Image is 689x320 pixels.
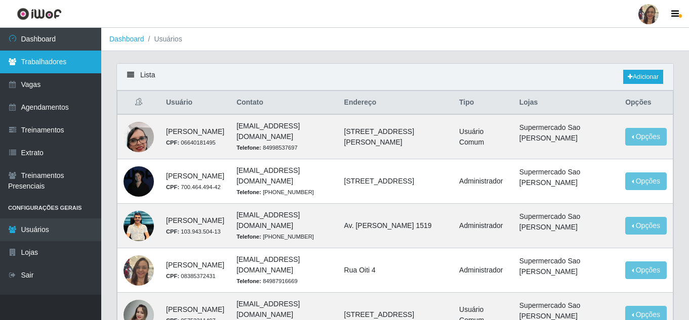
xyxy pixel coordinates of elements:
[519,167,613,188] li: Supermercado Sao [PERSON_NAME]
[101,28,689,51] nav: breadcrumb
[166,273,179,279] strong: CPF:
[619,91,673,115] th: Opções
[453,159,513,204] td: Administrador
[166,184,179,190] strong: CPF:
[625,128,667,146] button: Opções
[166,228,179,235] strong: CPF:
[160,159,230,204] td: [PERSON_NAME]
[625,172,667,190] button: Opções
[625,261,667,279] button: Opções
[338,91,453,115] th: Endereço
[453,91,513,115] th: Tipo
[623,70,663,84] a: Adicionar
[230,114,338,159] td: [EMAIL_ADDRESS][DOMAIN_NAME]
[453,248,513,293] td: Administrador
[513,91,619,115] th: Lojas
[230,248,338,293] td: [EMAIL_ADDRESS][DOMAIN_NAME]
[166,184,221,190] small: 700.464.494-42
[236,234,261,240] strong: Telefone:
[17,8,62,20] img: CoreUI Logo
[144,34,182,44] li: Usuários
[625,217,667,235] button: Opções
[236,145,261,151] strong: Telefone:
[230,91,338,115] th: Contato
[338,159,453,204] td: [STREET_ADDRESS]
[166,228,221,235] small: 103.943.504-13
[166,140,216,146] small: 06640181495
[160,114,230,159] td: [PERSON_NAME]
[453,114,513,159] td: Usuário Comum
[230,159,338,204] td: [EMAIL_ADDRESS][DOMAIN_NAME]
[117,64,673,90] div: Lista
[166,273,216,279] small: 08385372431
[519,211,613,233] li: Supermercado Sao [PERSON_NAME]
[166,140,179,146] strong: CPF:
[453,204,513,248] td: Administrador
[236,189,261,195] strong: Telefone:
[519,122,613,144] li: Supermercado Sao [PERSON_NAME]
[109,35,144,43] a: Dashboard
[338,204,453,248] td: Av. [PERSON_NAME] 1519
[160,204,230,248] td: [PERSON_NAME]
[230,204,338,248] td: [EMAIL_ADDRESS][DOMAIN_NAME]
[236,189,314,195] small: [PHONE_NUMBER]
[236,278,297,284] small: 84987916669
[338,114,453,159] td: [STREET_ADDRESS][PERSON_NAME]
[236,278,261,284] strong: Telefone:
[236,234,314,240] small: [PHONE_NUMBER]
[236,145,297,151] small: 84998537697
[338,248,453,293] td: Rua Oiti 4
[160,91,230,115] th: Usuário
[160,248,230,293] td: [PERSON_NAME]
[519,256,613,277] li: Supermercado Sao [PERSON_NAME]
